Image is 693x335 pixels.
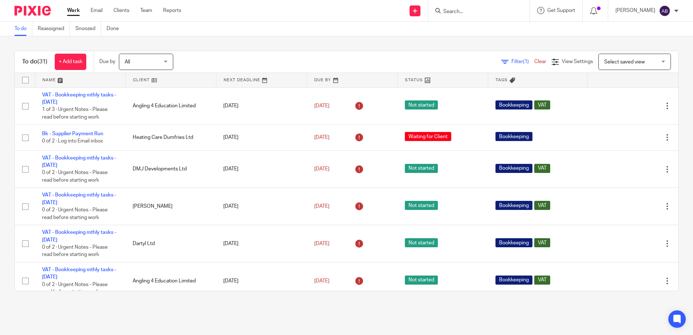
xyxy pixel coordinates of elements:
[534,276,550,285] span: VAT
[125,225,216,262] td: Dartyl Ltd
[216,150,307,188] td: [DATE]
[125,59,130,65] span: All
[42,170,108,183] span: 0 of 2 · Urgent Notes - Please read before starting work
[443,9,508,15] input: Search
[659,5,671,17] img: svg%3E
[140,7,152,14] a: Team
[42,245,108,257] span: 0 of 2 · Urgent Notes - Please read before starting work
[216,225,307,262] td: [DATE]
[405,132,451,141] span: Waiting for Client
[42,282,108,295] span: 0 of 2 · Urgent Notes - Please read before starting work
[534,164,550,173] span: VAT
[42,267,116,280] a: VAT - Bookkeeping mthly tasks - [DATE]
[534,59,546,64] a: Clear
[216,87,307,125] td: [DATE]
[547,8,575,13] span: Get Support
[67,7,80,14] a: Work
[495,164,532,173] span: Bookkeeping
[163,7,181,14] a: Reports
[495,238,532,247] span: Bookkeeping
[22,58,47,66] h1: To do
[405,201,438,210] span: Not started
[99,58,115,65] p: Due by
[125,188,216,225] td: [PERSON_NAME]
[216,125,307,150] td: [DATE]
[511,59,534,64] span: Filter
[75,22,101,36] a: Snoozed
[562,59,593,64] span: View Settings
[216,262,307,300] td: [DATE]
[495,132,532,141] span: Bookkeeping
[314,103,329,108] span: [DATE]
[14,6,51,16] img: Pixie
[38,22,70,36] a: Reassigned
[495,276,532,285] span: Bookkeeping
[42,107,108,120] span: 1 of 3 · Urgent Notes - Please read before starting work
[55,54,86,70] a: + Add task
[405,164,438,173] span: Not started
[604,59,645,65] span: Select saved view
[42,92,116,105] a: VAT - Bookkeeping mthly tasks - [DATE]
[615,7,655,14] p: [PERSON_NAME]
[405,238,438,247] span: Not started
[314,204,329,209] span: [DATE]
[42,131,103,136] a: Bk - Supplier Payment Run
[125,150,216,188] td: DMJ Developments Ltd
[125,87,216,125] td: Angling 4 Education Limited
[405,100,438,109] span: Not started
[42,193,116,205] a: VAT - Bookkeeping mthly tasks - [DATE]
[534,100,550,109] span: VAT
[42,207,108,220] span: 0 of 2 · Urgent Notes - Please read before starting work
[534,201,550,210] span: VAT
[14,22,32,36] a: To do
[125,125,216,150] td: Heating Care Dumfries Ltd
[37,59,47,65] span: (31)
[314,135,329,140] span: [DATE]
[125,262,216,300] td: Angling 4 Education Limited
[314,278,329,284] span: [DATE]
[216,188,307,225] td: [DATE]
[42,230,116,242] a: VAT - Bookkeeping mthly tasks - [DATE]
[523,59,529,64] span: (1)
[314,166,329,171] span: [DATE]
[91,7,103,14] a: Email
[42,156,116,168] a: VAT - Bookkeeping mthly tasks - [DATE]
[42,139,103,144] span: 0 of 2 · Log into Email inbox
[405,276,438,285] span: Not started
[314,241,329,246] span: [DATE]
[495,100,532,109] span: Bookkeeping
[107,22,124,36] a: Done
[495,201,532,210] span: Bookkeeping
[113,7,129,14] a: Clients
[495,78,508,82] span: Tags
[534,238,550,247] span: VAT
